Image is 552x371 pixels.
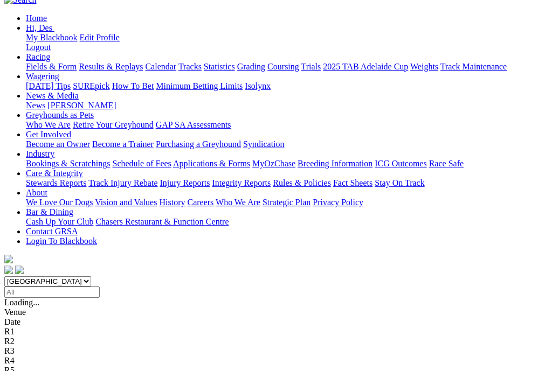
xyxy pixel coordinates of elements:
[375,178,424,187] a: Stay On Track
[301,62,321,71] a: Trials
[187,198,213,207] a: Careers
[80,33,120,42] a: Edit Profile
[73,120,154,129] a: Retire Your Greyhound
[26,23,54,32] a: Hi, Des
[273,178,331,187] a: Rules & Policies
[263,198,310,207] a: Strategic Plan
[212,178,271,187] a: Integrity Reports
[47,101,116,110] a: [PERSON_NAME]
[4,265,13,274] img: facebook.svg
[26,149,54,158] a: Industry
[26,120,548,130] div: Greyhounds as Pets
[15,265,24,274] img: twitter.svg
[4,255,13,263] img: logo-grsa-white.png
[178,62,202,71] a: Tracks
[26,72,59,81] a: Wagering
[26,227,78,236] a: Contact GRSA
[26,217,548,227] div: Bar & Dining
[156,120,231,129] a: GAP SA Assessments
[440,62,507,71] a: Track Maintenance
[26,139,90,149] a: Become an Owner
[216,198,260,207] a: Who We Are
[26,62,77,71] a: Fields & Form
[112,159,171,168] a: Schedule of Fees
[26,159,548,169] div: Industry
[95,217,229,226] a: Chasers Restaurant & Function Centre
[4,286,100,298] input: Select date
[252,159,295,168] a: MyOzChase
[156,139,241,149] a: Purchasing a Greyhound
[375,159,426,168] a: ICG Outcomes
[410,62,438,71] a: Weights
[298,159,372,168] a: Breeding Information
[95,198,157,207] a: Vision and Values
[26,43,51,52] a: Logout
[26,81,71,90] a: [DATE] Tips
[26,120,71,129] a: Who We Are
[26,13,47,23] a: Home
[4,307,548,317] div: Venue
[4,298,39,307] span: Loading...
[323,62,408,71] a: 2025 TAB Adelaide Cup
[26,33,548,52] div: Hi, Des
[26,188,47,197] a: About
[4,356,548,366] div: R4
[333,178,372,187] a: Fact Sheets
[243,139,284,149] a: Syndication
[145,62,176,71] a: Calendar
[26,159,110,168] a: Bookings & Scratchings
[173,159,250,168] a: Applications & Forms
[26,52,50,61] a: Racing
[267,62,299,71] a: Coursing
[26,169,83,178] a: Care & Integrity
[26,178,86,187] a: Stewards Reports
[429,159,463,168] a: Race Safe
[26,101,548,110] div: News & Media
[73,81,109,90] a: SUREpick
[4,317,548,327] div: Date
[26,198,93,207] a: We Love Our Dogs
[92,139,154,149] a: Become a Trainer
[313,198,363,207] a: Privacy Policy
[4,327,548,337] div: R1
[26,110,94,120] a: Greyhounds as Pets
[160,178,210,187] a: Injury Reports
[26,62,548,72] div: Racing
[79,62,143,71] a: Results & Replays
[26,139,548,149] div: Get Involved
[159,198,185,207] a: History
[26,198,548,207] div: About
[26,81,548,91] div: Wagering
[112,81,154,90] a: How To Bet
[26,23,52,32] span: Hi, Des
[26,33,78,42] a: My Blackbook
[245,81,271,90] a: Isolynx
[26,207,73,216] a: Bar & Dining
[26,217,93,226] a: Cash Up Your Club
[156,81,243,90] a: Minimum Betting Limits
[26,236,97,246] a: Login To Blackbook
[4,337,548,346] div: R2
[237,62,265,71] a: Grading
[26,91,79,100] a: News & Media
[88,178,157,187] a: Track Injury Rebate
[204,62,235,71] a: Statistics
[4,346,548,356] div: R3
[26,130,71,139] a: Get Involved
[26,101,45,110] a: News
[26,178,548,188] div: Care & Integrity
